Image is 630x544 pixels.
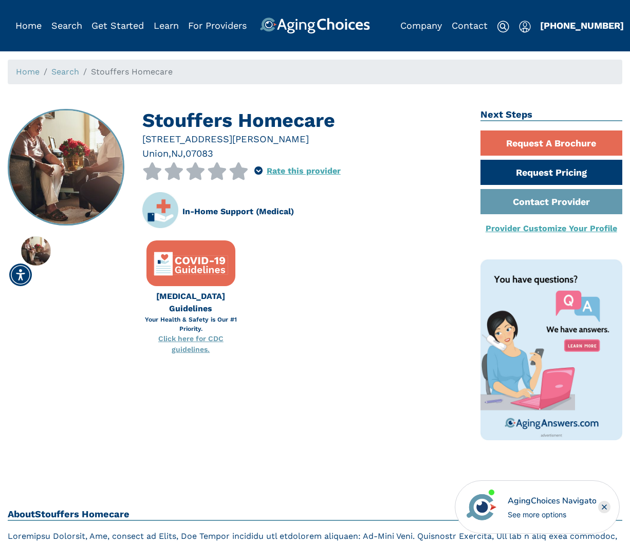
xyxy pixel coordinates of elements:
img: avatar [464,490,499,524]
div: [STREET_ADDRESS][PERSON_NAME] [142,132,465,146]
h1: Stouffers Homecare [142,109,465,132]
div: Accessibility Menu [9,264,32,286]
a: Home [15,20,42,31]
a: Search [51,67,79,77]
a: Request Pricing [480,160,623,185]
a: Provider Customize Your Profile [486,223,617,233]
div: AgingChoices Navigator [508,495,596,507]
div: Popover trigger [51,17,82,34]
h2: Next Steps [480,109,623,121]
img: Stouffers Homecare [21,236,50,266]
span: Union [142,148,169,159]
a: Contact [452,20,488,31]
div: Popover trigger [254,162,263,180]
nav: breadcrumb [8,60,622,84]
div: 07083 [186,146,213,160]
a: Rate this provider [267,166,341,176]
span: Stouffers Homecare [91,67,173,77]
div: Your Health & Safety is Our #1 Priority. [142,315,239,333]
img: AgingChoices [260,17,370,34]
img: user-icon.svg [519,21,531,33]
a: Search [51,20,82,31]
img: search-icon.svg [497,21,509,33]
a: Get Started [91,20,144,31]
img: covid-top-default.svg [153,247,229,280]
div: [MEDICAL_DATA] Guidelines [142,290,239,315]
div: Close [598,501,610,513]
a: Company [400,20,442,31]
span: , [183,148,186,159]
a: Request A Brochure [480,130,623,156]
div: Popover trigger [519,17,531,34]
a: Learn [154,20,179,31]
span: , [169,148,171,159]
a: Contact Provider [480,189,623,214]
h2: About Stouffers Homecare [8,509,622,521]
a: For Providers [188,20,247,31]
div: Click here for CDC guidelines. [142,333,239,355]
img: Stouffers Homecare [9,110,124,225]
span: NJ [171,148,183,159]
a: Home [16,67,40,77]
div: In-Home Support (Medical) [182,205,294,218]
div: See more options [508,509,596,520]
img: You have questions? We have answers. AgingAnswers. [480,259,623,440]
a: [PHONE_NUMBER] [540,20,624,31]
